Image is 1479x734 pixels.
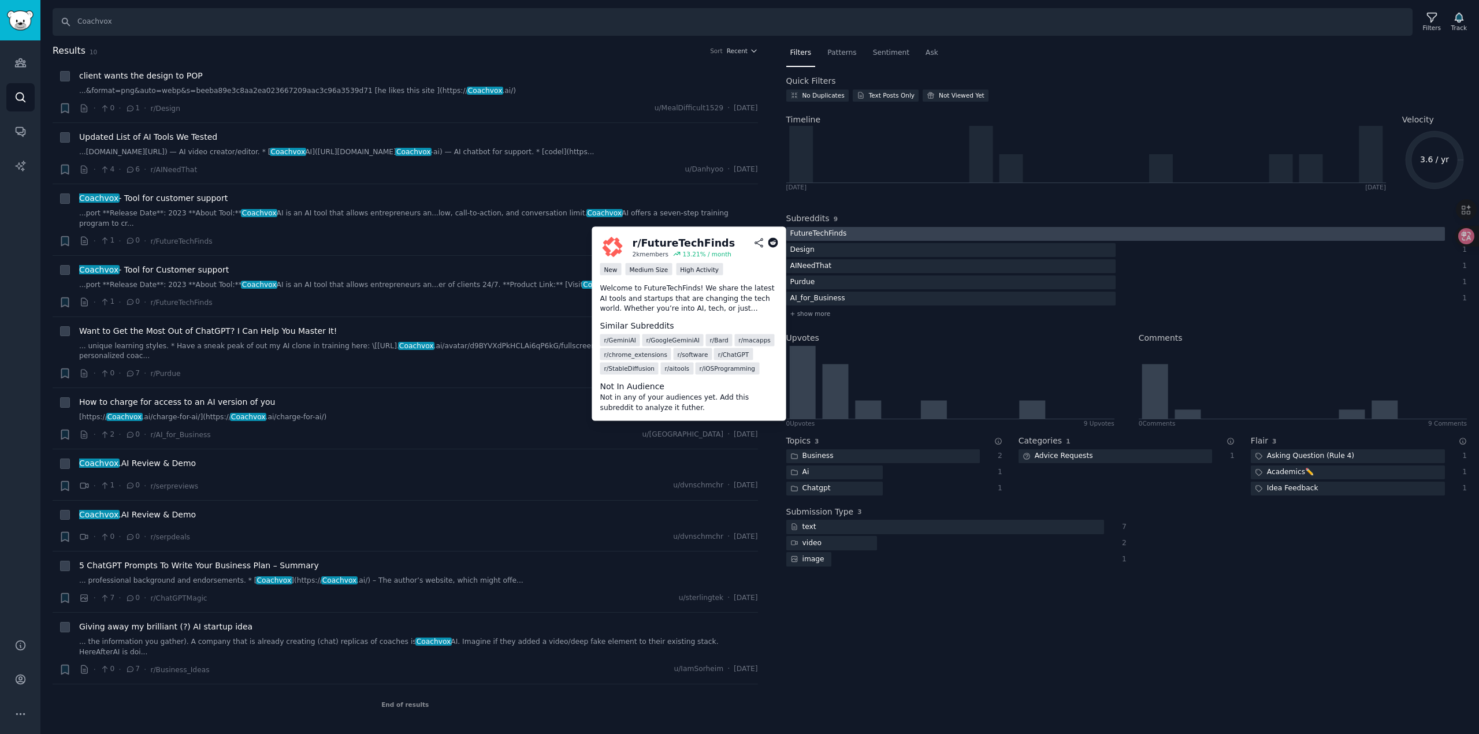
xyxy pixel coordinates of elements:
[100,430,114,440] span: 2
[600,320,778,332] dt: Similar Subreddits
[150,431,210,439] span: r/AI_for_Business
[79,621,252,633] span: Giving away my brilliant (?) AI startup idea
[118,480,121,492] span: ·
[786,465,813,480] div: Ai
[79,131,217,143] span: Updated List of AI Tools We Tested
[90,49,97,55] span: 10
[150,594,207,602] span: r/ChatGPTMagic
[786,449,838,464] div: Business
[100,165,114,175] span: 4
[786,506,854,518] h2: Submission Type
[150,533,190,541] span: r/serpdeals
[677,350,708,358] span: r/ software
[100,297,114,307] span: 1
[79,325,337,337] a: Want to Get the Most Out of ChatGPT? I Can Help You Master It!
[786,243,819,258] div: Design
[144,664,146,676] span: ·
[94,296,96,308] span: ·
[786,213,830,225] h2: Subreddits
[79,637,758,657] a: ... the information you gather). A company that is already creating (chat) replicas of coaches is...
[600,393,778,413] dd: Not in any of your audiences yet. Add this subreddit to analyze it futher.
[664,364,689,372] span: r/ aitools
[256,576,292,584] span: Coachvox
[79,560,319,572] a: 5 ChatGPT Prompts To Write Your Business Plan – Summary
[144,296,146,308] span: ·
[786,552,828,567] div: image
[625,263,672,275] div: Medium Size
[53,684,758,725] div: End of results
[1423,24,1441,32] div: Filters
[118,163,121,176] span: ·
[118,235,121,247] span: ·
[734,430,757,440] span: [DATE]
[727,47,758,55] button: Recent
[94,235,96,247] span: ·
[786,259,836,274] div: AINeedThat
[53,44,86,58] span: Results
[815,438,819,445] span: 3
[786,183,807,191] div: [DATE]
[642,430,723,440] span: u/[GEOGRAPHIC_DATA]
[700,364,755,372] span: r/ iOSProgramming
[79,341,758,362] a: ... unique learning styles. * Have a sneak peak of out my AI clone in training here: \[[URL].Coac...
[790,48,812,58] span: Filters
[125,664,140,675] span: 7
[150,166,197,174] span: r/AINeedThat
[150,666,209,674] span: r/Business_Ideas
[100,593,114,603] span: 7
[241,281,277,289] span: Coachvox
[415,638,452,646] span: Coachvox
[100,480,114,491] span: 1
[734,103,757,114] span: [DATE]
[786,482,835,496] div: Chatgpt
[727,103,730,114] span: ·
[1224,451,1235,461] div: 1
[582,281,618,289] span: Coachvox
[600,284,778,314] p: Welcome to FutureTechFinds! We share the latest AI tools and startups that are changing the tech ...
[150,299,212,307] span: r/FutureTechFinds
[1457,467,1467,478] div: 1
[1019,435,1062,447] h2: Categories
[600,381,778,393] dt: Not In Audience
[679,593,723,603] span: u/sterlingtek
[94,480,96,492] span: ·
[786,332,819,344] h2: Upvotes
[144,592,146,604] span: ·
[125,593,140,603] span: 0
[1457,483,1467,494] div: 1
[802,91,845,99] div: No Duplicates
[125,103,140,114] span: 1
[674,664,723,675] span: u/IamSorheim
[125,297,140,307] span: 0
[1457,277,1467,288] div: 1
[873,48,909,58] span: Sentiment
[727,47,748,55] span: Recent
[398,342,434,350] span: Coachvox
[786,435,811,447] h2: Topics
[150,370,180,378] span: r/Purdue
[1457,261,1467,271] div: 1
[1066,438,1070,445] span: 1
[600,235,625,259] img: FutureTechFinds
[79,86,758,96] a: ...&format=png&auto=webp&s=beeba89e3c8aa2ea023667209aac3c96a3539d71 [he likes this site ](https:/...
[604,350,667,358] span: r/ chrome_extensions
[118,296,121,308] span: ·
[78,510,120,519] span: Coachvox
[734,532,757,542] span: [DATE]
[1447,10,1471,34] button: Track
[94,102,96,114] span: ·
[676,263,723,275] div: High Activity
[992,483,1002,494] div: 1
[100,664,114,675] span: 0
[1402,114,1434,126] span: Velocity
[1139,419,1176,427] div: 0 Comment s
[79,412,758,423] a: [https://Coachvox.ai/charge-for-ai/](https://Coachvox.ai/charge-for-ai/)
[586,209,623,217] span: Coachvox
[125,236,140,246] span: 0
[118,531,121,543] span: ·
[118,592,121,604] span: ·
[1428,419,1467,427] div: 9 Comments
[144,102,146,114] span: ·
[79,264,229,276] span: - Tool for Customer support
